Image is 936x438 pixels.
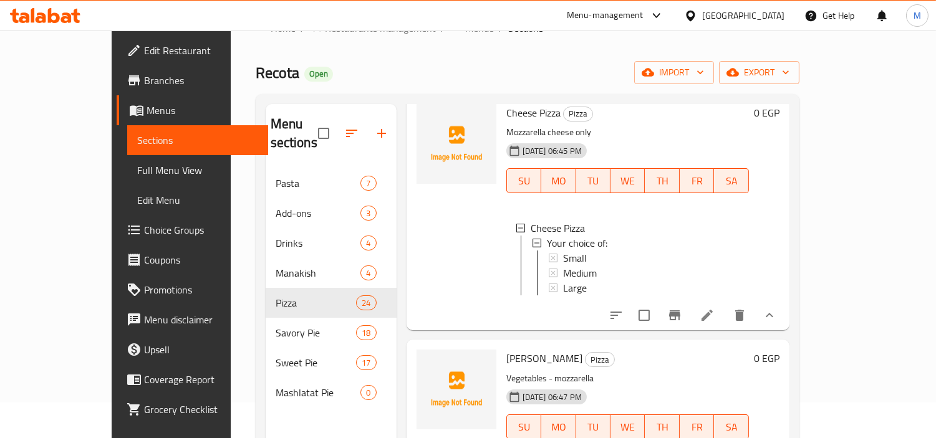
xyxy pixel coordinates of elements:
[137,163,258,178] span: Full Menu View
[304,67,333,82] div: Open
[725,300,755,330] button: delete
[547,236,607,250] span: Your choice of:
[719,61,799,84] button: export
[311,120,337,146] span: Select all sections
[276,385,361,400] div: Mashlatat Pie
[256,20,799,36] nav: breadcrumb
[586,353,614,367] span: Pizza
[615,418,640,436] span: WE
[271,115,318,152] h2: Menu sections
[685,418,709,436] span: FR
[660,300,690,330] button: Branch-specific-item
[337,118,367,148] span: Sort sections
[276,176,361,191] div: Pasta
[506,103,561,122] span: Cheese Pizza
[729,65,789,80] span: export
[563,280,587,295] span: Large
[361,207,375,219] span: 3
[310,20,436,36] a: Restaurants management
[361,387,375,399] span: 0
[417,350,496,429] img: Margherita Pizza
[117,65,268,95] a: Branches
[361,237,375,249] span: 4
[266,163,397,412] nav: Menu sections
[499,21,503,36] li: /
[276,295,357,310] span: Pizza
[914,9,921,22] span: M
[576,168,610,193] button: TU
[506,168,541,193] button: SU
[144,43,258,58] span: Edit Restaurant
[137,133,258,148] span: Sections
[634,61,714,84] button: import
[127,155,268,185] a: Full Menu View
[719,418,743,436] span: SA
[356,325,376,340] div: items
[361,178,375,189] span: 7
[147,103,258,118] span: Menus
[325,21,436,36] span: Restaurants management
[644,65,704,80] span: import
[719,172,743,190] span: SA
[144,222,258,237] span: Choice Groups
[615,172,640,190] span: WE
[417,104,496,184] img: Cheese Pizza
[301,21,305,36] li: /
[645,168,679,193] button: TH
[564,107,592,121] span: Pizza
[266,168,397,198] div: Pasta7
[506,371,749,386] p: Vegetables - mozzarella
[508,21,544,36] span: Sections
[276,206,361,221] div: Add-ons
[563,265,597,280] span: Medium
[685,172,709,190] span: FR
[276,265,361,280] span: Manakish
[360,265,376,280] div: items
[567,8,644,23] div: Menu-management
[360,236,376,250] div: items
[144,372,258,387] span: Coverage Report
[650,172,674,190] span: TH
[357,327,375,339] span: 18
[356,295,376,310] div: items
[356,355,376,370] div: items
[304,69,333,79] span: Open
[631,302,657,328] span: Select to update
[117,215,268,245] a: Choice Groups
[441,21,445,36] li: /
[714,168,748,193] button: SA
[256,21,296,36] a: Home
[702,9,784,22] div: [GEOGRAPHIC_DATA]
[256,59,299,87] span: Recota
[266,288,397,318] div: Pizza24
[144,402,258,417] span: Grocery Checklist
[266,258,397,288] div: Manakish4
[276,236,361,250] div: Drinks
[357,357,375,369] span: 17
[518,391,587,403] span: [DATE] 06:47 PM
[360,206,376,221] div: items
[546,172,571,190] span: MO
[541,168,576,193] button: MO
[357,297,375,309] span: 24
[512,172,536,190] span: SU
[144,282,258,297] span: Promotions
[117,364,268,394] a: Coverage Report
[117,394,268,424] a: Grocery Checklist
[762,308,777,323] svg: Show Choices
[127,125,268,155] a: Sections
[360,385,376,400] div: items
[563,107,593,121] div: Pizza
[117,95,268,125] a: Menus
[137,193,258,207] span: Edit Menu
[276,325,357,340] span: Savory Pie
[700,308,715,323] a: Edit menu item
[276,355,357,370] span: Sweet Pie
[546,418,571,436] span: MO
[144,342,258,357] span: Upsell
[144,73,258,88] span: Branches
[610,168,645,193] button: WE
